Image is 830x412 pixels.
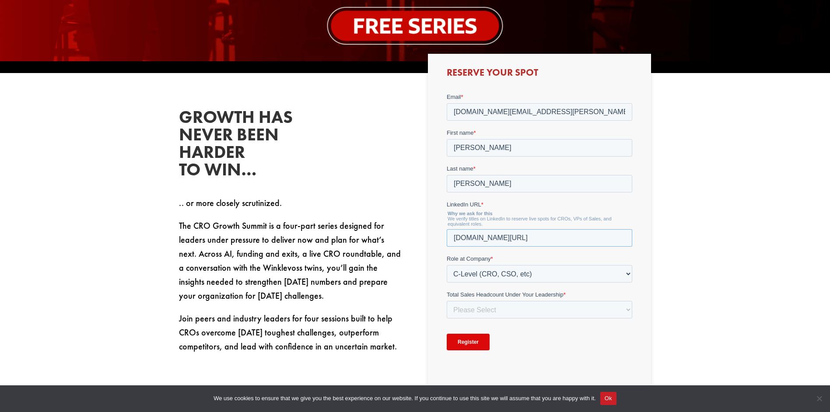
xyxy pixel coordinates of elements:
[179,313,397,352] span: Join peers and industry leaders for four sessions built to help CROs overcome [DATE] toughest cha...
[447,68,632,82] h3: Reserve Your Spot
[600,392,616,405] button: Ok
[447,93,632,374] iframe: Form 0
[214,394,595,403] span: We use cookies to ensure that we give you the best experience on our website. If you continue to ...
[179,108,310,183] h2: Growth has never been harder to win…
[179,197,282,209] span: .. or more closely scrutinized.
[179,220,401,301] span: The CRO Growth Summit is a four-part series designed for leaders under pressure to deliver now an...
[815,394,823,403] span: No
